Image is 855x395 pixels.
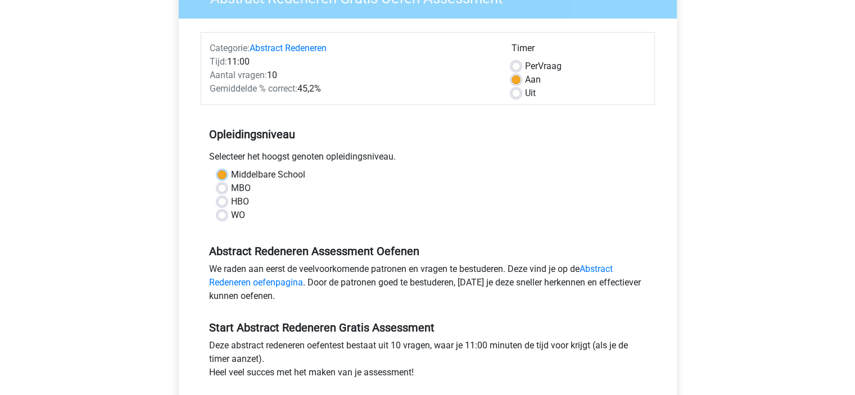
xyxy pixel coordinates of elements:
span: Per [525,61,538,71]
label: Vraag [525,60,562,73]
label: WO [231,208,245,222]
label: Middelbare School [231,168,305,181]
span: Gemiddelde % correct: [210,83,297,94]
div: Selecteer het hoogst genoten opleidingsniveau. [201,150,655,168]
div: 45,2% [201,82,503,96]
label: Aan [525,73,541,87]
h5: Abstract Redeneren Assessment Oefenen [209,244,646,258]
label: HBO [231,195,249,208]
span: Categorie: [210,43,250,53]
h5: Opleidingsniveau [209,123,646,146]
label: MBO [231,181,251,195]
h5: Start Abstract Redeneren Gratis Assessment [209,321,646,334]
div: 11:00 [201,55,503,69]
span: Tijd: [210,56,227,67]
span: Aantal vragen: [210,70,267,80]
div: We raden aan eerst de veelvoorkomende patronen en vragen te bestuderen. Deze vind je op de . Door... [201,262,655,307]
div: Timer [512,42,646,60]
a: Abstract Redeneren [250,43,327,53]
label: Uit [525,87,536,100]
div: 10 [201,69,503,82]
div: Deze abstract redeneren oefentest bestaat uit 10 vragen, waar je 11:00 minuten de tijd voor krijg... [201,339,655,384]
